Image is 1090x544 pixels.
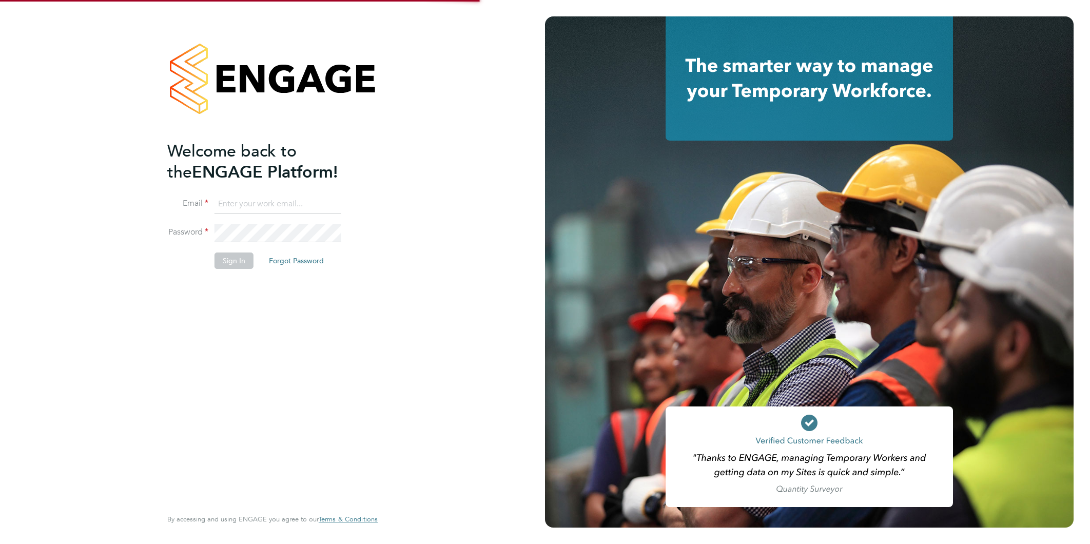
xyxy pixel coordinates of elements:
span: By accessing and using ENGAGE you agree to our [167,515,378,523]
button: Forgot Password [261,252,332,269]
label: Password [167,227,208,238]
input: Enter your work email... [215,195,341,213]
a: Terms & Conditions [319,515,378,523]
span: Welcome back to the [167,141,297,182]
label: Email [167,198,208,209]
button: Sign In [215,252,254,269]
h2: ENGAGE Platform! [167,141,367,183]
